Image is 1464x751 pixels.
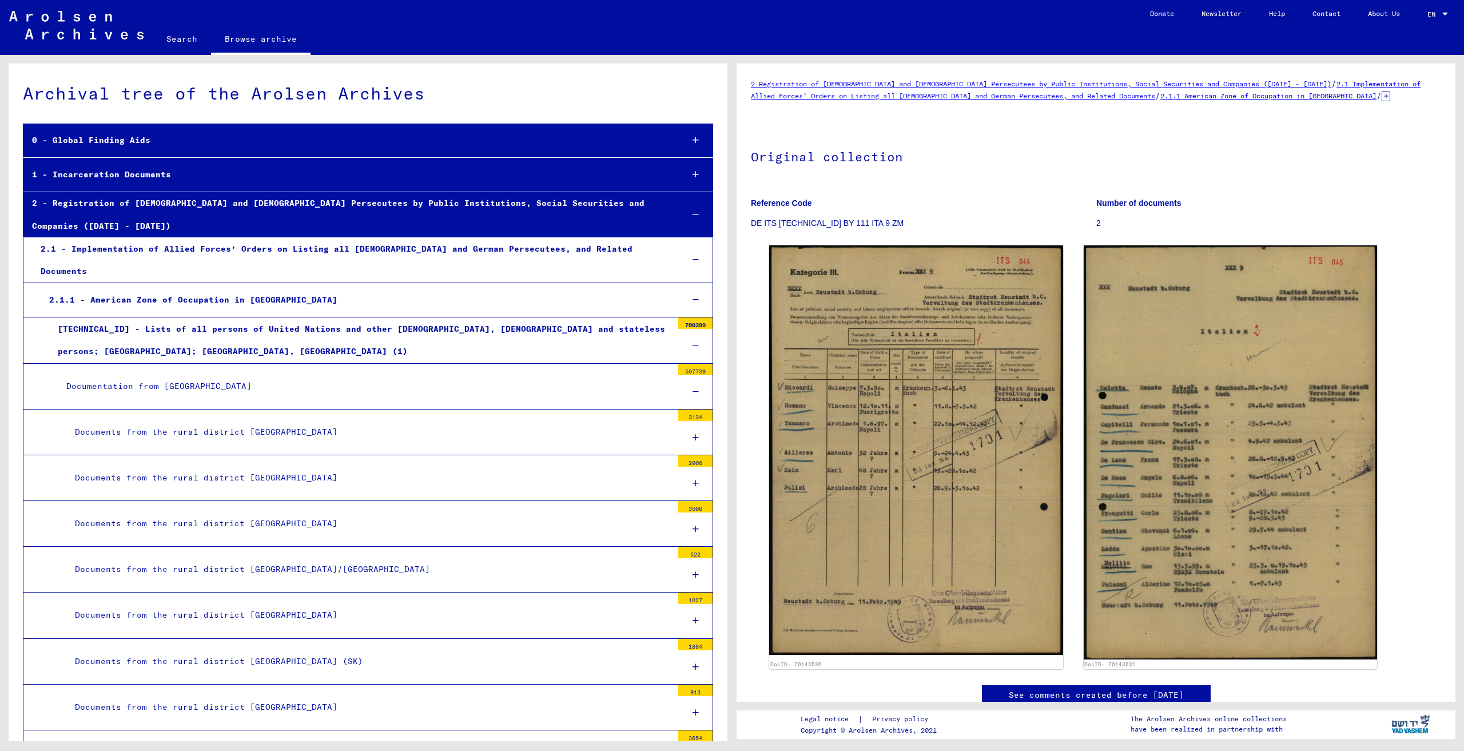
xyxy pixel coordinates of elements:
[678,501,713,512] div: 3506
[678,685,713,696] div: 913
[66,512,673,535] div: Documents from the rural district [GEOGRAPHIC_DATA]
[863,713,942,725] a: Privacy policy
[1155,90,1160,101] span: /
[153,25,211,53] a: Search
[1331,78,1336,89] span: /
[769,245,1063,655] img: 001.jpg
[801,713,858,725] a: Legal notice
[41,289,673,311] div: 2.1.1 - American Zone of Occupation in [GEOGRAPHIC_DATA]
[58,375,673,398] div: Documentation from [GEOGRAPHIC_DATA]
[751,80,1331,88] a: 2 Registration of [DEMOGRAPHIC_DATA] and [DEMOGRAPHIC_DATA] Persecutees by Public Institutions, S...
[1377,90,1382,101] span: /
[66,421,673,443] div: Documents from the rural district [GEOGRAPHIC_DATA]
[66,558,673,581] div: Documents from the rural district [GEOGRAPHIC_DATA]/[GEOGRAPHIC_DATA]
[801,713,942,725] div: |
[49,318,673,363] div: [TECHNICAL_ID] - Lists of all persons of United Nations and other [DEMOGRAPHIC_DATA], [DEMOGRAPHI...
[9,11,144,39] img: Arolsen_neg.svg
[1389,710,1432,738] img: yv_logo.png
[1096,217,1441,229] p: 2
[751,130,1441,181] h1: Original collection
[678,730,713,742] div: 3654
[66,696,673,718] div: Documents from the rural district [GEOGRAPHIC_DATA]
[678,317,713,329] div: 700399
[678,593,713,604] div: 1027
[1084,245,1378,659] img: 001.jpg
[66,650,673,673] div: Documents from the rural district [GEOGRAPHIC_DATA] (SK)
[23,81,713,106] div: Archival tree of the Arolsen Archives
[1427,10,1440,18] span: EN
[678,364,713,375] div: 507739
[678,639,713,650] div: 1884
[1084,661,1136,667] a: DocID: 70143531
[678,410,713,421] div: 3134
[1009,689,1184,701] a: See comments created before [DATE]
[1160,92,1377,100] a: 2.1.1 American Zone of Occupation in [GEOGRAPHIC_DATA]
[66,604,673,626] div: Documents from the rural district [GEOGRAPHIC_DATA]
[23,164,673,186] div: 1 - Incarceration Documents
[801,725,942,736] p: Copyright © Arolsen Archives, 2021
[751,217,1096,229] p: DE ITS [TECHNICAL_ID] BY 111 ITA 9 ZM
[32,238,673,283] div: 2.1 - Implementation of Allied Forces’ Orders on Listing all [DEMOGRAPHIC_DATA] and German Persec...
[1131,724,1287,734] p: have been realized in partnership with
[23,129,673,152] div: 0 - Global Finding Aids
[1096,198,1181,208] b: Number of documents
[751,198,812,208] b: Reference Code
[66,467,673,489] div: Documents from the rural district [GEOGRAPHIC_DATA]
[678,455,713,467] div: 2006
[211,25,311,55] a: Browse archive
[770,661,822,667] a: DocID: 70143530
[23,192,673,237] div: 2 - Registration of [DEMOGRAPHIC_DATA] and [DEMOGRAPHIC_DATA] Persecutees by Public Institutions,...
[1131,714,1287,724] p: The Arolsen Archives online collections
[678,547,713,558] div: 522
